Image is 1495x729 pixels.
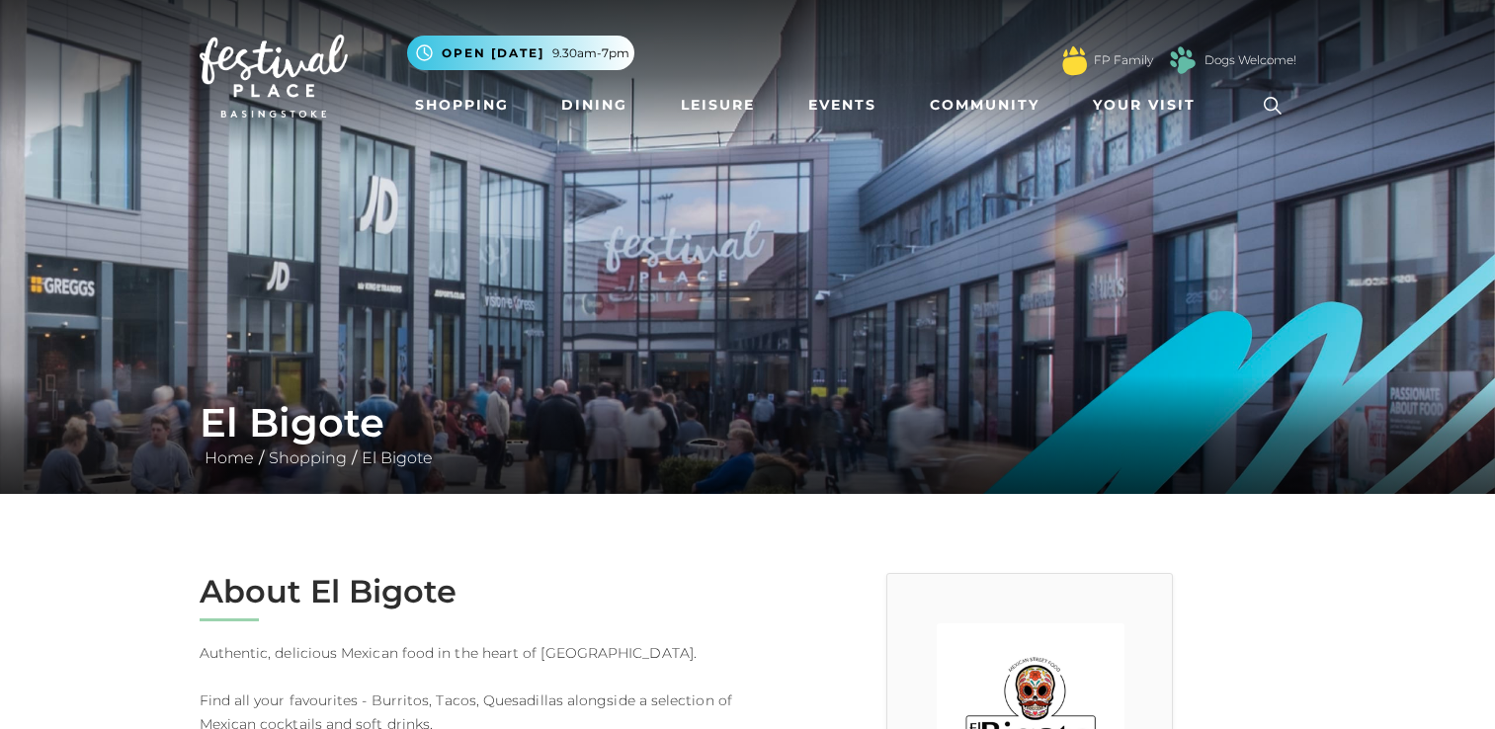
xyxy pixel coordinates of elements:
a: Events [800,87,884,123]
a: Home [200,448,259,467]
a: Shopping [264,448,352,467]
img: Festival Place Logo [200,35,348,118]
a: El Bigote [357,448,438,467]
span: Open [DATE] [442,44,544,62]
h2: About El Bigote [200,573,733,610]
button: Open [DATE] 9.30am-7pm [407,36,634,70]
a: Dining [553,87,635,123]
h1: El Bigote [200,399,1296,446]
div: / / [185,399,1311,470]
a: FP Family [1094,51,1153,69]
a: Your Visit [1085,87,1213,123]
a: Community [922,87,1047,123]
span: Your Visit [1093,95,1196,116]
a: Leisure [673,87,763,123]
a: Shopping [407,87,517,123]
a: Dogs Welcome! [1204,51,1296,69]
span: 9.30am-7pm [552,44,629,62]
